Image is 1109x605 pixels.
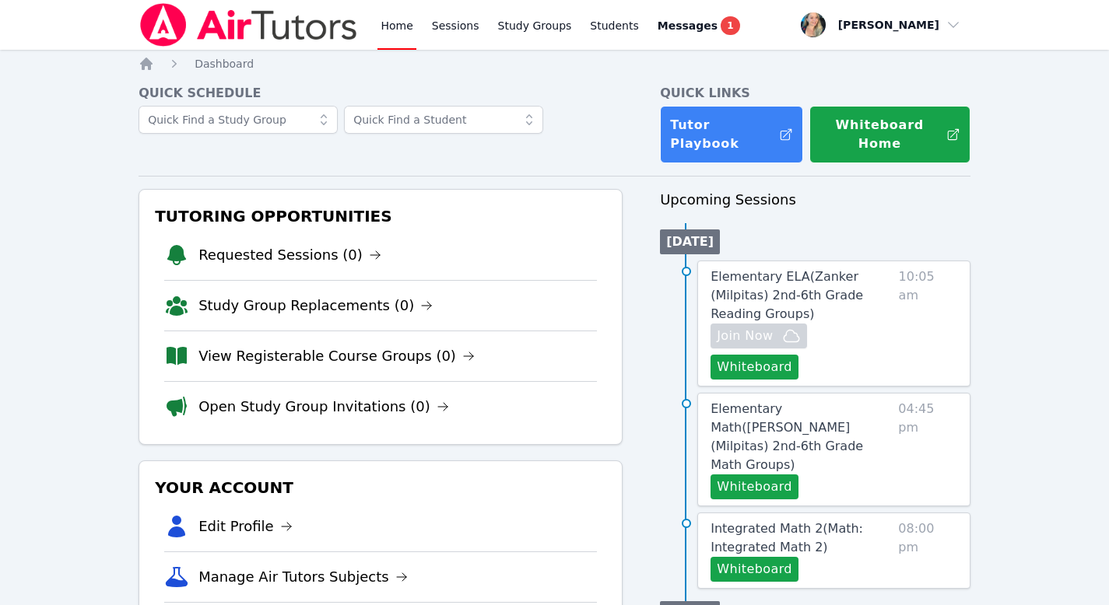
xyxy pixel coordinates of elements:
[809,106,970,163] button: Whiteboard Home
[139,56,970,72] nav: Breadcrumb
[711,557,798,582] button: Whiteboard
[717,327,773,345] span: Join Now
[711,519,892,557] a: Integrated Math 2(Math: Integrated Math 2)
[711,355,798,379] button: Whiteboard
[139,106,338,134] input: Quick Find a Study Group
[898,400,957,499] span: 04:45 pm
[711,400,892,474] a: Elementary Math([PERSON_NAME] (Milpitas) 2nd-6th Grade Math Groups)
[711,474,798,499] button: Whiteboard
[721,16,739,35] span: 1
[198,566,408,588] a: Manage Air Tutors Subjects
[198,244,381,266] a: Requested Sessions (0)
[198,516,293,537] a: Edit Profile
[711,521,863,554] span: Integrated Math 2 ( Math: Integrated Math 2 )
[711,323,807,348] button: Join Now
[660,229,720,254] li: [DATE]
[898,519,957,582] span: 08:00 pm
[195,56,254,72] a: Dashboard
[344,106,543,134] input: Quick Find a Student
[152,202,609,230] h3: Tutoring Opportunities
[660,189,970,211] h3: Upcoming Sessions
[139,84,623,103] h4: Quick Schedule
[195,58,254,70] span: Dashboard
[711,401,863,472] span: Elementary Math ( [PERSON_NAME] (Milpitas) 2nd-6th Grade Math Groups )
[139,3,359,47] img: Air Tutors
[198,295,433,316] a: Study Group Replacements (0)
[152,474,609,502] h3: Your Account
[711,269,863,321] span: Elementary ELA ( Zanker (Milpitas) 2nd-6th Grade Reading Groups )
[711,268,892,323] a: Elementary ELA(Zanker (Milpitas) 2nd-6th Grade Reading Groups)
[660,106,802,163] a: Tutor Playbook
[899,268,957,379] span: 10:05 am
[660,84,970,103] h4: Quick Links
[198,396,449,418] a: Open Study Group Invitations (0)
[658,18,718,33] span: Messages
[198,345,475,367] a: View Registerable Course Groups (0)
